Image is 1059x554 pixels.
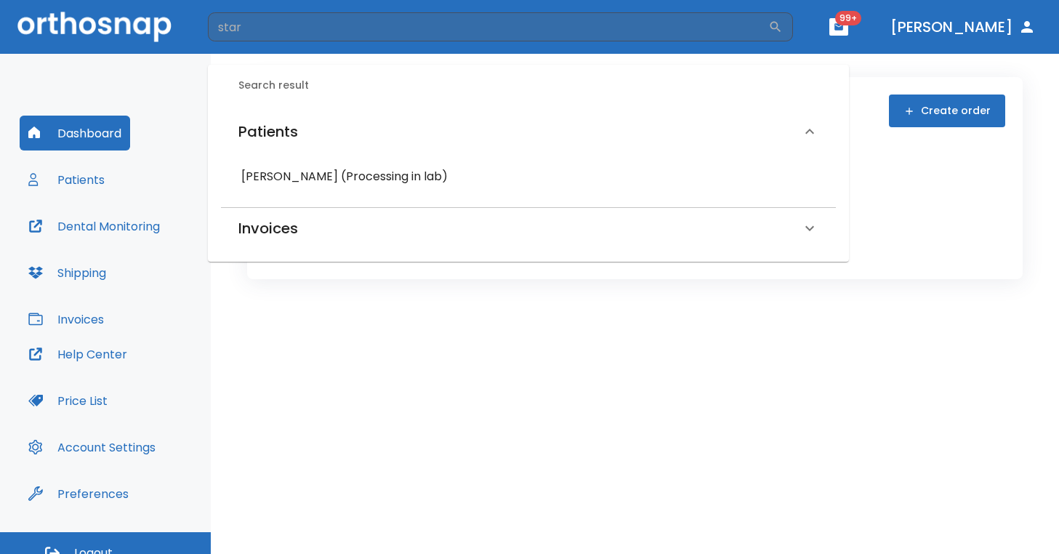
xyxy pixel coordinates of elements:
[20,337,136,372] button: Help Center
[238,78,836,94] h6: Search result
[17,12,172,41] img: Orthosnap
[221,208,836,249] div: Invoices
[221,105,836,158] div: Patients
[20,209,169,244] button: Dental Monitoring
[20,476,137,511] button: Preferences
[20,383,116,418] button: Price List
[20,430,164,465] button: Account Settings
[20,116,130,150] button: Dashboard
[208,12,768,41] input: Search by Patient Name or Case #
[238,120,298,143] h6: Patients
[20,162,113,197] button: Patients
[889,95,1005,127] button: Create order
[238,217,298,240] h6: Invoices
[835,11,861,25] span: 99+
[20,255,115,290] button: Shipping
[20,302,113,337] button: Invoices
[241,166,816,187] h6: [PERSON_NAME] (Processing in lab)
[885,14,1042,40] button: [PERSON_NAME]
